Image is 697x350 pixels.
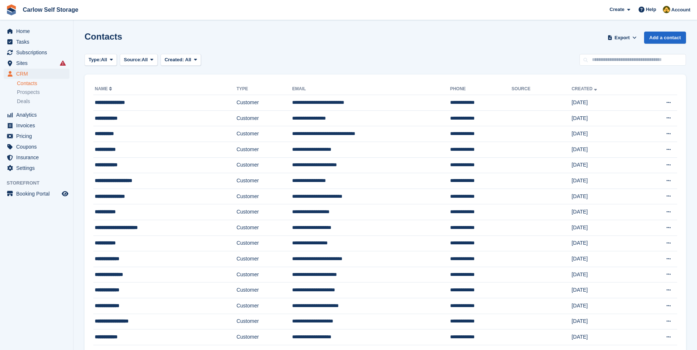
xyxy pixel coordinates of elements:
span: All [101,56,107,63]
a: menu [4,110,69,120]
td: Customer [237,236,292,251]
span: Source: [124,56,141,63]
a: menu [4,47,69,58]
span: Tasks [16,37,60,47]
i: Smart entry sync failures have occurred [60,60,66,66]
a: Preview store [61,189,69,198]
td: Customer [237,142,292,157]
td: [DATE] [572,126,639,142]
td: [DATE] [572,282,639,298]
span: Account [671,6,690,14]
img: stora-icon-8386f47178a22dfd0bd8f6a31ec36ba5ce8667c1dd55bd0f319d3a0aa187defe.svg [6,4,17,15]
h1: Contacts [85,32,122,41]
td: [DATE] [572,204,639,220]
span: Settings [16,163,60,173]
span: Deals [17,98,30,105]
button: Source: All [120,54,158,66]
th: Email [292,83,450,95]
td: Customer [237,110,292,126]
td: [DATE] [572,173,639,189]
td: Customer [237,173,292,189]
a: menu [4,58,69,68]
td: Customer [237,329,292,345]
span: Insurance [16,152,60,163]
span: Prospects [17,89,40,96]
button: Created: All [161,54,201,66]
a: Created [572,86,599,91]
a: menu [4,163,69,173]
span: All [142,56,148,63]
td: [DATE] [572,110,639,126]
img: Kevin Moore [663,6,670,13]
span: Storefront [7,179,73,187]
span: Analytics [16,110,60,120]
td: [DATE] [572,142,639,157]
span: Export [615,34,630,41]
td: Customer [237,314,292,329]
td: [DATE] [572,95,639,111]
td: [DATE] [572,267,639,282]
span: Create [610,6,624,13]
th: Source [511,83,571,95]
td: Customer [237,298,292,314]
td: Customer [237,157,292,173]
th: Type [237,83,292,95]
td: Customer [237,282,292,298]
a: Carlow Self Storage [20,4,81,16]
a: menu [4,189,69,199]
a: menu [4,120,69,131]
span: Coupons [16,142,60,152]
a: menu [4,69,69,79]
a: Contacts [17,80,69,87]
a: Name [95,86,114,91]
td: [DATE] [572,220,639,236]
span: Type: [89,56,101,63]
span: Help [646,6,656,13]
td: [DATE] [572,157,639,173]
span: Invoices [16,120,60,131]
td: Customer [237,189,292,204]
button: Type: All [85,54,117,66]
a: Prospects [17,88,69,96]
span: Pricing [16,131,60,141]
span: Booking Portal [16,189,60,199]
td: Customer [237,251,292,267]
td: Customer [237,95,292,111]
td: [DATE] [572,314,639,329]
a: menu [4,142,69,152]
td: Customer [237,220,292,236]
a: menu [4,152,69,163]
span: CRM [16,69,60,79]
span: Sites [16,58,60,68]
th: Phone [450,83,511,95]
td: Customer [237,126,292,142]
span: Subscriptions [16,47,60,58]
button: Export [606,32,638,44]
a: menu [4,26,69,36]
td: [DATE] [572,236,639,251]
a: menu [4,37,69,47]
td: [DATE] [572,251,639,267]
td: [DATE] [572,298,639,314]
span: Created: [165,57,184,62]
a: Deals [17,98,69,105]
td: [DATE] [572,329,639,345]
td: Customer [237,204,292,220]
span: All [185,57,191,62]
span: Home [16,26,60,36]
td: Customer [237,267,292,282]
a: menu [4,131,69,141]
td: [DATE] [572,189,639,204]
a: Add a contact [644,32,686,44]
